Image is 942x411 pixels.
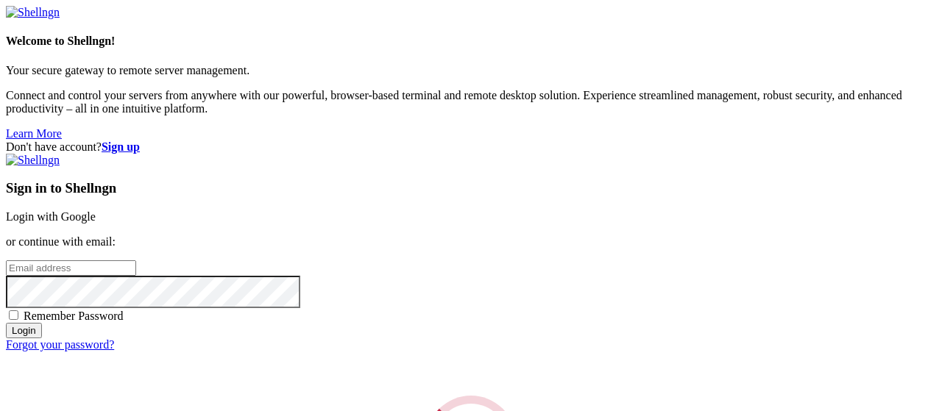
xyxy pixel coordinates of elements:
a: Login with Google [6,210,96,223]
input: Email address [6,260,136,276]
h3: Sign in to Shellngn [6,180,936,196]
p: Your secure gateway to remote server management. [6,64,936,77]
h4: Welcome to Shellngn! [6,35,936,48]
a: Forgot your password? [6,338,114,351]
p: or continue with email: [6,235,936,249]
img: Shellngn [6,6,60,19]
input: Login [6,323,42,338]
span: Remember Password [24,310,124,322]
div: Don't have account? [6,140,936,154]
a: Sign up [102,140,140,153]
a: Learn More [6,127,62,140]
p: Connect and control your servers from anywhere with our powerful, browser-based terminal and remo... [6,89,936,115]
input: Remember Password [9,310,18,320]
img: Shellngn [6,154,60,167]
